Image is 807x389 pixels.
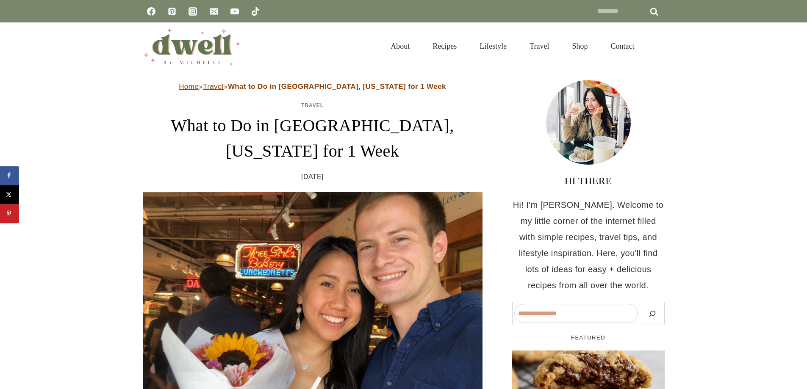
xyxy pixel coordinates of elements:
[143,27,240,66] img: DWELL by michelle
[179,83,446,91] span: » »
[164,3,180,20] a: Pinterest
[518,31,560,61] a: Travel
[379,31,646,61] nav: Primary Navigation
[560,31,599,61] a: Shop
[301,171,324,183] time: [DATE]
[301,102,324,108] a: Travel
[184,3,201,20] a: Instagram
[512,197,665,293] p: Hi! I'm [PERSON_NAME]. Welcome to my little corner of the internet filled with simple recipes, tr...
[379,31,421,61] a: About
[421,31,468,61] a: Recipes
[512,334,665,342] h5: FEATURED
[228,83,446,91] strong: What to Do in [GEOGRAPHIC_DATA], [US_STATE] for 1 Week
[650,39,665,53] button: View Search Form
[179,83,199,91] a: Home
[468,31,518,61] a: Lifestyle
[205,3,222,20] a: Email
[143,3,160,20] a: Facebook
[247,3,264,20] a: TikTok
[226,3,243,20] a: YouTube
[512,173,665,188] h3: HI THERE
[642,304,663,323] button: Search
[203,83,224,91] a: Travel
[143,113,483,164] h1: What to Do in [GEOGRAPHIC_DATA], [US_STATE] for 1 Week
[599,31,646,61] a: Contact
